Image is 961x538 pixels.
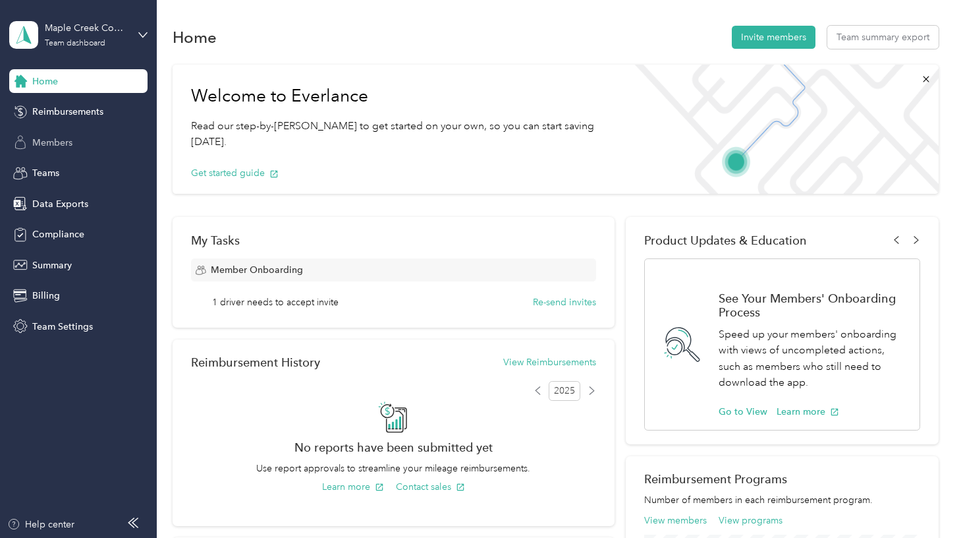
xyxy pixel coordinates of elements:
[32,227,84,241] span: Compliance
[7,518,74,531] button: Help center
[191,86,603,107] h1: Welcome to Everlance
[644,233,807,247] span: Product Updates & Education
[191,355,320,369] h2: Reimbursement History
[212,295,339,309] span: 1 driver needs to accept invite
[887,464,961,538] iframe: Everlance-gr Chat Button Frame
[549,381,580,401] span: 2025
[191,166,279,180] button: Get started guide
[32,197,88,211] span: Data Exports
[32,105,103,119] span: Reimbursements
[719,514,783,527] button: View programs
[533,295,596,309] button: Re-send invites
[32,289,60,303] span: Billing
[32,320,93,334] span: Team Settings
[644,514,707,527] button: View members
[191,440,596,454] h2: No reports have been submitted yet
[827,26,939,49] button: Team summary export
[622,65,939,194] img: Welcome to everlance
[732,26,815,49] button: Invite members
[322,480,384,494] button: Learn more
[777,405,839,419] button: Learn more
[32,75,58,88] span: Home
[719,291,905,319] h1: See Your Members' Onboarding Process
[719,405,767,419] button: Go to View
[191,233,596,247] div: My Tasks
[211,263,303,277] span: Member Onboarding
[32,136,72,150] span: Members
[173,30,217,44] h1: Home
[191,118,603,150] p: Read our step-by-[PERSON_NAME] to get started on your own, so you can start saving [DATE].
[45,21,127,35] div: Maple Creek Contracting
[396,480,465,494] button: Contact sales
[503,355,596,369] button: View Reimbursements
[644,472,920,486] h2: Reimbursement Programs
[45,40,105,47] div: Team dashboard
[719,326,905,391] p: Speed up your members' onboarding with views of uncompleted actions, such as members who still ne...
[644,493,920,507] p: Number of members in each reimbursement program.
[32,258,72,272] span: Summary
[191,462,596,475] p: Use report approvals to streamline your mileage reimbursements.
[32,166,59,180] span: Teams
